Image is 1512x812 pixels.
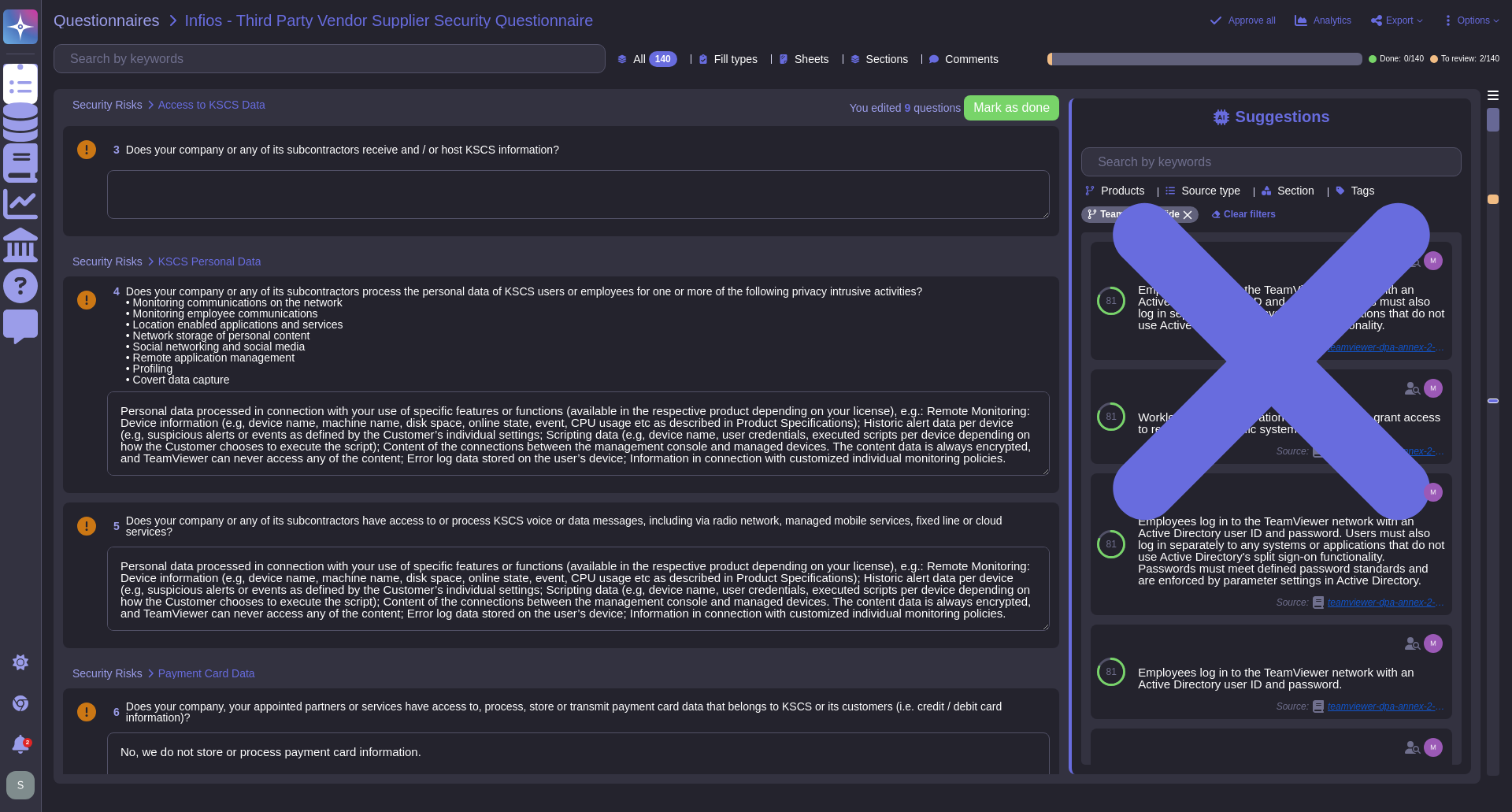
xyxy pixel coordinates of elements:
[158,668,255,679] span: Payment Card Data
[1106,412,1116,421] span: 81
[1424,483,1443,502] img: user
[1441,55,1477,63] span: To review:
[1328,702,1446,711] span: teamviewer-dpa-annex-2-[PERSON_NAME]-en.pdf
[72,99,143,110] span: Security Risks
[945,54,999,65] span: Comments
[1210,14,1276,27] button: Approve all
[185,13,594,28] span: Infios - Third Party Vendor Supplier Security Questionnaire
[714,54,758,65] span: Fill types
[1386,16,1414,25] span: Export
[3,768,46,803] button: user
[107,391,1050,476] textarea: Personal data processed in connection with your use of specific features or functions (available ...
[1458,16,1490,25] span: Options
[1424,738,1443,757] img: user
[1106,296,1116,306] span: 81
[1090,148,1461,176] input: Search by keywords
[1228,16,1276,25] span: Approve all
[850,102,961,113] span: You edited question s
[107,144,120,155] span: 3
[158,256,261,267] span: KSCS Personal Data
[1404,55,1424,63] span: 0 / 140
[1424,251,1443,270] img: user
[1295,14,1351,27] button: Analytics
[107,286,120,297] span: 4
[107,732,1050,781] textarea: No, we do not store or process payment card information.
[649,51,677,67] div: 140
[1106,539,1116,549] span: 81
[72,256,143,267] span: Security Risks
[126,700,1002,724] span: Does your company, your appointed partners or services have access to, process, store or transmit...
[1277,700,1446,713] span: Source:
[964,95,1059,121] button: Mark as done
[72,668,143,679] span: Security Risks
[107,547,1050,631] textarea: Personal data processed in connection with your use of specific features or functions (available ...
[126,143,559,156] span: Does your company or any of its subcontractors receive and / or host KSCS information?
[107,521,120,532] span: 5
[1424,634,1443,653] img: user
[126,285,923,386] span: Does your company or any of its subcontractors process the personal data of KSCS users or employe...
[1480,55,1499,63] span: 2 / 140
[23,738,32,747] div: 2
[6,771,35,799] img: user
[866,54,909,65] span: Sections
[62,45,605,72] input: Search by keywords
[126,514,1002,538] span: Does your company or any of its subcontractors have access to or process KSCS voice or data messa...
[904,102,910,113] b: 9
[1106,667,1116,677] span: 81
[633,54,646,65] span: All
[1380,55,1401,63] span: Done:
[795,54,829,65] span: Sheets
[1138,666,1446,690] div: Employees log in to the TeamViewer network with an Active Directory user ID and password.
[107,706,120,717] span: 6
[54,13,160,28] span: Questionnaires
[1424,379,1443,398] img: user
[158,99,265,110] span: Access to KSCS Data
[973,102,1050,114] span: Mark as done
[1314,16,1351,25] span: Analytics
